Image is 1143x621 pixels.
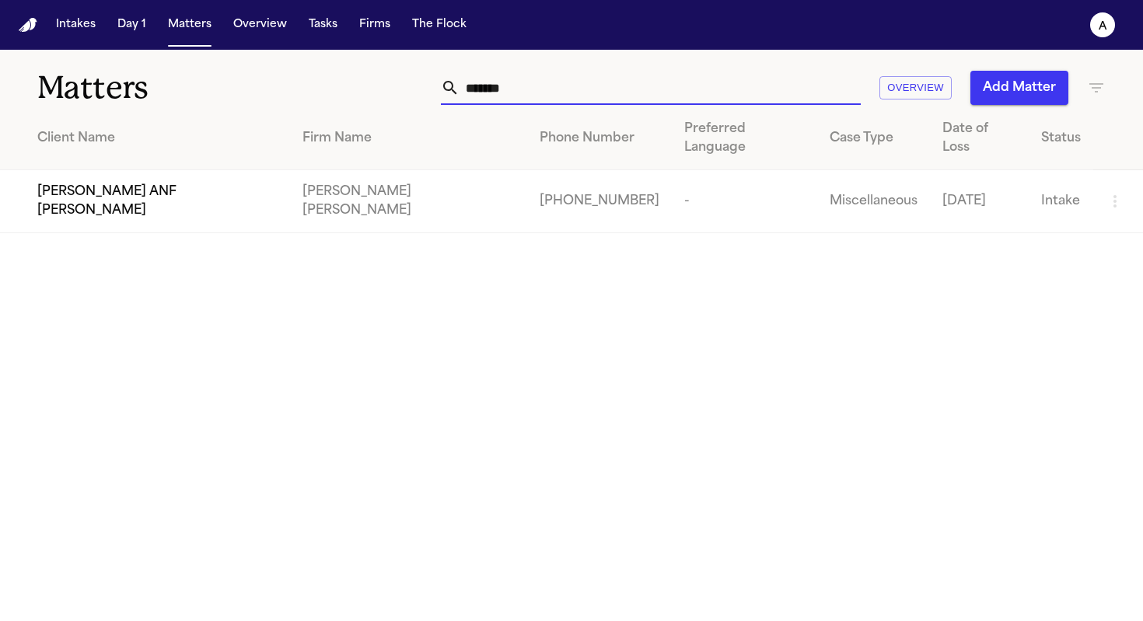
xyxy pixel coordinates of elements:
button: Firms [353,11,397,39]
img: Finch Logo [19,18,37,33]
div: Phone Number [540,129,659,148]
button: Matters [162,11,218,39]
button: Tasks [302,11,344,39]
button: Add Matter [970,71,1068,105]
a: Home [19,18,37,33]
td: [DATE] [930,170,1029,233]
button: Overview [227,11,293,39]
td: [PHONE_NUMBER] [527,170,672,233]
div: Case Type [830,129,918,148]
div: Status [1041,129,1081,148]
td: Miscellaneous [817,170,930,233]
td: [PERSON_NAME] [PERSON_NAME] [290,170,527,233]
button: Intakes [50,11,102,39]
div: Date of Loss [942,120,1016,157]
button: Day 1 [111,11,152,39]
button: Overview [879,76,952,100]
span: [PERSON_NAME] ANF [PERSON_NAME] [37,183,278,220]
div: Client Name [37,129,278,148]
td: Intake [1029,170,1093,233]
h1: Matters [37,68,334,107]
div: Firm Name [302,129,515,148]
div: Preferred Language [684,120,806,157]
td: - [672,170,818,233]
button: The Flock [406,11,473,39]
